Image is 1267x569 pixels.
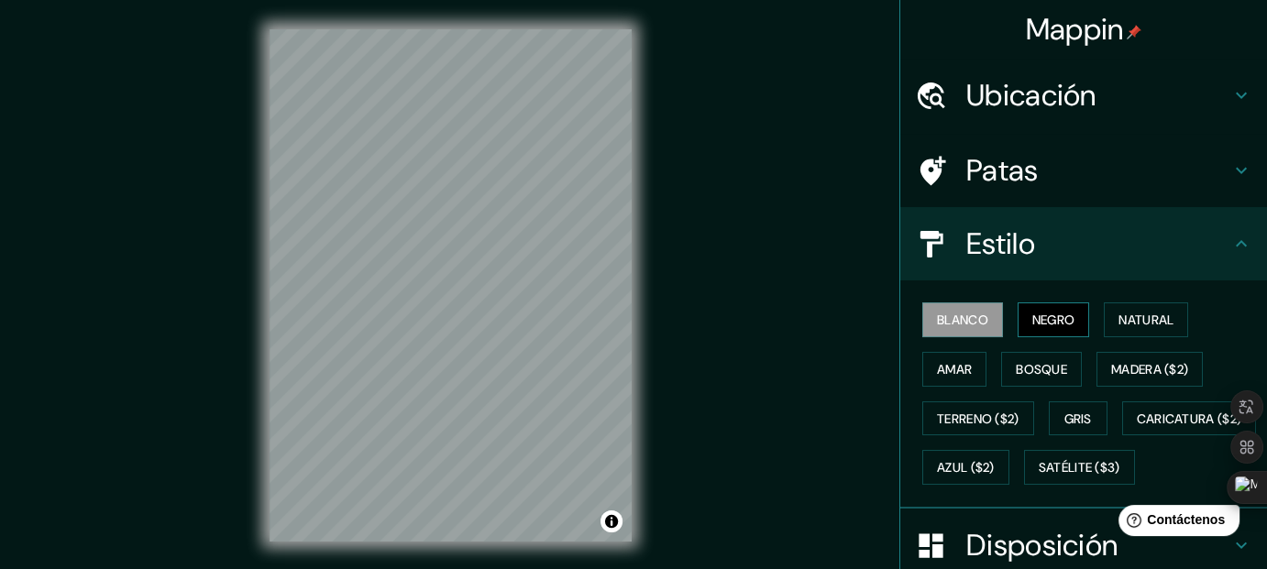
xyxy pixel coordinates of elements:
[966,76,1096,115] font: Ubicación
[1032,312,1075,328] font: Negro
[966,526,1118,564] font: Disposición
[1104,302,1188,337] button: Natural
[1127,25,1141,39] img: pin-icon.png
[900,59,1267,132] div: Ubicación
[1122,401,1257,436] button: Caricatura ($2)
[1001,352,1082,387] button: Bosque
[900,207,1267,280] div: Estilo
[937,312,988,328] font: Blanco
[966,224,1035,263] font: Estilo
[922,450,1009,485] button: Azul ($2)
[937,361,972,378] font: Amar
[1118,312,1173,328] font: Natural
[966,151,1039,190] font: Patas
[1104,498,1247,549] iframe: Lanzador de widgets de ayuda
[922,401,1034,436] button: Terreno ($2)
[1111,361,1188,378] font: Madera ($2)
[1137,410,1242,427] font: Caricatura ($2)
[937,460,995,476] font: Azul ($2)
[1026,10,1124,49] font: Mappin
[1016,361,1067,378] font: Bosque
[1039,460,1120,476] font: Satélite ($3)
[922,352,986,387] button: Amar
[1049,401,1107,436] button: Gris
[1018,302,1090,337] button: Negro
[900,134,1267,207] div: Patas
[1024,450,1135,485] button: Satélite ($3)
[922,302,1003,337] button: Blanco
[270,29,632,542] canvas: Mapa
[1096,352,1203,387] button: Madera ($2)
[600,510,622,532] button: Activar o desactivar atribución
[937,410,1019,427] font: Terreno ($2)
[1064,410,1092,427] font: Gris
